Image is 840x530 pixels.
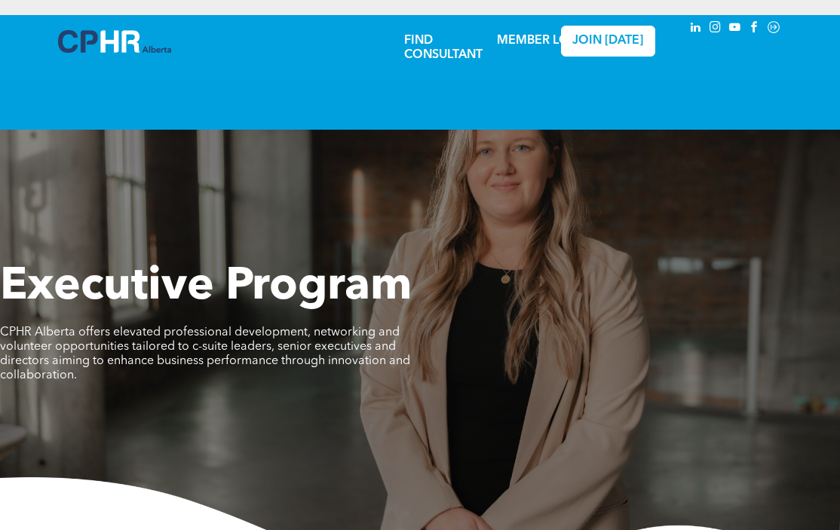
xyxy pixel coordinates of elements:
a: Social network [765,19,782,39]
a: facebook [746,19,762,39]
a: FIND CONSULTANT [404,35,483,61]
span: JOIN [DATE] [572,34,643,48]
a: linkedin [687,19,704,39]
a: youtube [726,19,743,39]
a: JOIN [DATE] [561,26,655,57]
a: instagram [707,19,723,39]
a: MEMBER LOGIN [497,35,591,47]
img: A blue and white logo for cp alberta [58,30,171,53]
